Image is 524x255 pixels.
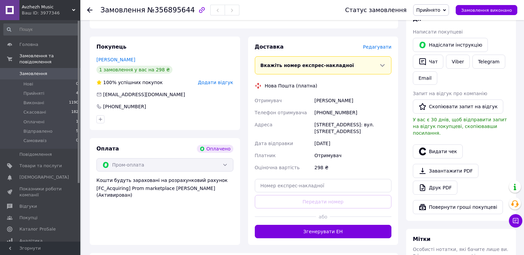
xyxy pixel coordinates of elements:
div: [PERSON_NAME] [313,94,393,107]
span: Повідомлення [19,151,52,157]
span: Прийняті [23,90,44,97]
span: Відгуки [19,203,37,209]
span: Замовлення [19,71,47,77]
span: Прийнято [416,7,440,13]
div: [DATE] [313,137,393,149]
span: 4 [76,90,78,97]
span: 1 [76,119,78,125]
a: Telegram [472,55,505,69]
span: У вас є 30 днів, щоб відправити запит на відгук покупцеві, скопіювавши посилання. [413,117,507,136]
span: Отримувач [255,98,282,103]
button: Email [413,71,437,85]
span: Замовлення [100,6,145,14]
span: Додати відгук [198,80,233,85]
span: Доставка [255,44,284,50]
span: Замовлення виконано [461,8,512,13]
span: Каталог ProSale [19,226,56,232]
span: 1190 [69,100,78,106]
span: Товари та послуги [19,163,62,169]
span: 0 [76,138,78,144]
span: Адреса [255,122,273,127]
div: Повернутися назад [87,7,92,13]
a: [PERSON_NAME] [96,57,135,62]
span: Виконані [23,100,44,106]
span: Нові [23,81,33,87]
div: 298 ₴ [313,162,393,174]
span: 182 [71,109,78,115]
span: 100% [103,80,117,85]
span: [EMAIL_ADDRESS][DOMAIN_NAME] [103,92,185,97]
span: 0 [76,81,78,87]
div: Отримувач [313,149,393,162]
button: Скопіювати запит на відгук [413,100,503,114]
input: Пошук [3,23,79,36]
span: №356895644 [147,6,195,14]
div: 1 замовлення у вас на 298 ₴ [96,66,172,74]
span: Покупці [19,215,38,221]
div: [FC_Acquiring] Prom marketplace [PERSON_NAME] (Активирован) [96,185,233,198]
span: Головна [19,42,38,48]
button: Згенерувати ЕН [255,225,392,238]
span: Телефон отримувача [255,110,307,115]
span: Показники роботи компанії [19,186,62,198]
button: Видати чек [413,144,463,158]
div: Ваш ID: 3977346 [22,10,80,16]
span: Редагувати [363,44,391,50]
span: 5 [76,128,78,134]
input: Номер експрес-накладної [255,179,392,192]
a: Друк PDF [413,181,457,195]
span: Дата відправки [255,141,293,146]
span: Самовивіз [23,138,47,144]
div: успішних покупок [96,79,163,86]
span: Платник [255,153,276,158]
div: Кошти будуть зараховані на розрахунковий рахунок [96,177,233,198]
div: [STREET_ADDRESS]: вул. [STREET_ADDRESS] [313,119,393,137]
span: Оплата [96,145,119,152]
span: Запит на відгук про компанію [413,91,487,96]
button: Замовлення виконано [456,5,517,15]
button: Чат з покупцем [509,214,522,228]
span: Покупець [96,44,127,50]
button: Чат [413,55,443,69]
a: Завантажити PDF [413,164,478,178]
span: Замовлення та повідомлення [19,53,80,65]
div: Нова Пошта (платна) [263,82,319,89]
div: [PHONE_NUMBER] [313,107,393,119]
span: Оплачені [23,119,45,125]
span: Аналітика [19,238,43,244]
div: Оплачено [197,145,233,153]
span: або [316,213,330,220]
span: Оціночна вартість [255,165,300,170]
span: Скасовані [23,109,46,115]
button: Повернути гроші покупцеві [413,200,503,214]
span: Відправлено [23,128,53,134]
span: [DEMOGRAPHIC_DATA] [19,174,69,180]
a: Viber [446,55,469,69]
span: Вкажіть номер експрес-накладної [260,63,354,68]
span: Написати покупцеві [413,29,463,35]
div: Статус замовлення [345,7,407,13]
button: Надіслати інструкцію [413,38,488,52]
div: [PHONE_NUMBER] [102,103,147,110]
span: Avzhezh Music [22,4,72,10]
span: Мітки [413,236,431,242]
